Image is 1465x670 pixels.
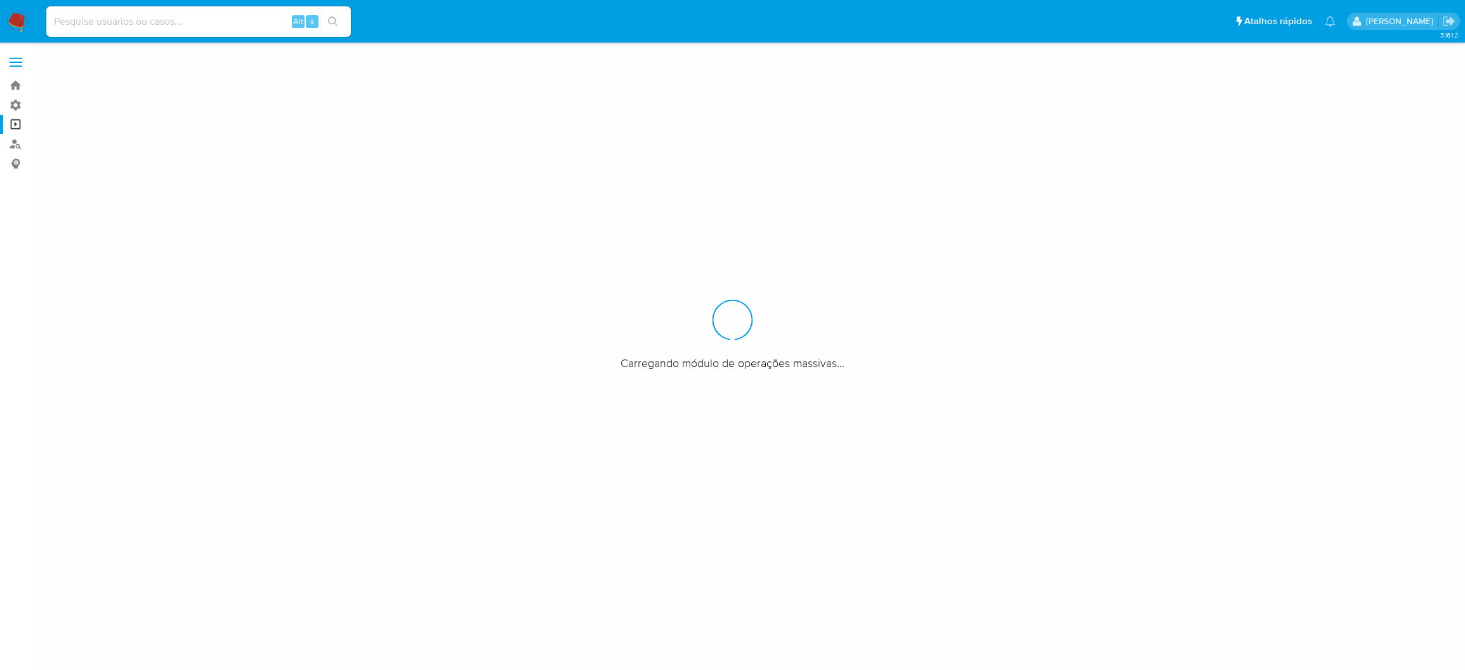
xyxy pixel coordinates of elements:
[1244,15,1312,28] span: Atalhos rápidos
[46,13,351,30] input: Pesquise usuários ou casos...
[1366,15,1438,27] p: matheus.lima@mercadopago.com.br
[320,13,346,30] button: search-icon
[1325,16,1336,27] a: Notificações
[310,15,314,27] span: s
[293,15,303,27] span: Alt
[621,355,844,370] span: Carregando módulo de operações massivas...
[1442,15,1455,28] a: Sair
